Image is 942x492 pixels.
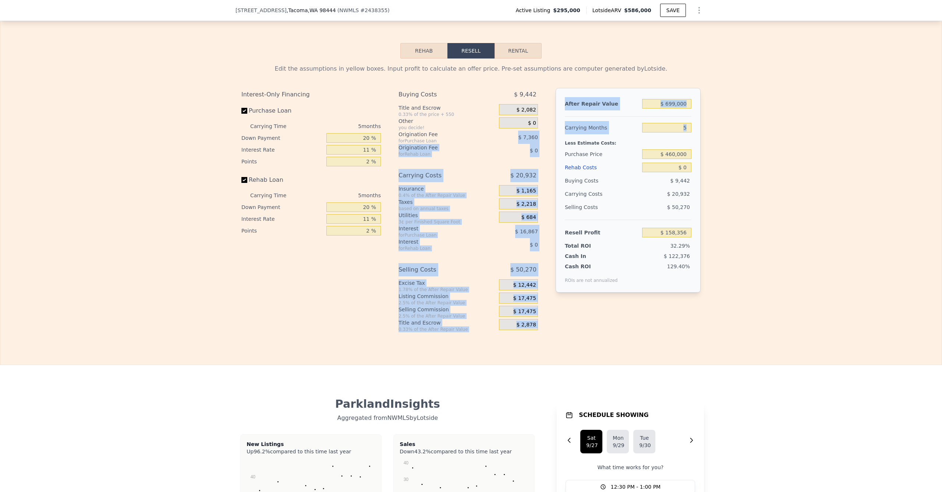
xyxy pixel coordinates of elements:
span: $ 20,932 [510,169,536,182]
span: $ 50,270 [510,263,536,276]
span: $ 20,932 [667,191,690,197]
p: What time works for you? [566,464,695,471]
span: $ 684 [521,214,536,221]
button: Sat9/27 [580,430,602,453]
span: $ 2,218 [516,201,536,208]
div: Interest Rate [241,213,323,225]
div: Purchase Price [565,148,639,161]
div: Sat [586,434,596,442]
div: Other [399,117,496,125]
span: , WA 98444 [308,7,336,13]
div: Carrying Time [250,190,298,201]
div: Origination Fee [399,144,481,151]
input: Rehab Loan [241,177,247,183]
div: Down Payment [241,201,323,213]
span: $ 16,867 [515,229,538,234]
div: 0.33% of the After Repair Value [399,326,496,332]
div: Total ROI [565,242,611,249]
div: Edit the assumptions in yellow boxes. Input profit to calculate an offer price. Pre-set assumptio... [241,64,701,73]
span: # 2438355 [360,7,387,13]
div: Carrying Time [250,120,298,132]
div: 9/27 [586,442,596,449]
text: 30 [404,477,409,482]
div: Rehab Costs [565,161,639,174]
div: Cash ROI [565,263,618,270]
div: for Rehab Loan [399,245,481,251]
div: Interest Rate [241,144,323,156]
span: $ 0 [530,242,538,248]
div: Carrying Costs [399,169,481,182]
div: 9/29 [613,442,623,449]
div: Origination Fee [399,131,481,138]
div: Aggregated from NWMLS by Lotside [241,411,534,422]
div: Buying Costs [565,174,639,187]
div: Sales [400,440,528,448]
span: $ 0 [530,148,538,153]
button: SAVE [660,4,686,17]
text: 40 [251,474,256,479]
div: Title and Escrow [399,319,496,326]
div: 0.33% of the price + 550 [399,112,496,117]
div: ROIs are not annualized [565,270,618,283]
div: Down compared to this time last year [400,448,528,452]
div: 5 months [301,120,381,132]
span: 12:30 PM - 1:00 PM [610,483,661,491]
div: 2.5% of the After Repair Value [399,300,496,306]
div: 3¢ per Finished Square Foot [399,219,496,225]
button: Resell [447,43,495,59]
div: ( ) [337,7,390,14]
div: Points [241,225,323,237]
span: Active Listing [516,7,553,14]
div: Less Estimate Costs: [565,134,691,148]
span: $ 2,878 [516,322,536,328]
span: $ 17,475 [513,295,536,302]
button: Rehab [400,43,447,59]
div: Listing Commission [399,293,496,300]
div: 9/30 [639,442,649,449]
span: 43.2% [414,449,431,454]
div: Utilities [399,212,496,219]
span: , Tacoma [287,7,336,14]
div: Buying Costs [399,88,481,101]
div: 2.5% of the After Repair Value [399,313,496,319]
span: $ 12,442 [513,282,536,289]
div: Mon [613,434,623,442]
span: 96.2% [254,449,270,454]
span: $ 17,475 [513,308,536,315]
div: Up compared to this time last year [247,448,375,452]
text: 40 [404,460,409,466]
span: $ 1,165 [516,188,536,194]
button: Tue9/30 [633,430,655,453]
div: Down Payment [241,132,323,144]
input: Purchase Loan [241,108,247,114]
span: NWMLS [339,7,359,13]
h1: SCHEDULE SHOWING [579,411,648,420]
div: you decide! [399,125,496,131]
div: Interest [399,238,481,245]
button: Show Options [692,3,706,18]
span: $ 2,082 [516,107,536,113]
span: $ 0 [528,120,536,127]
span: $ 50,270 [667,204,690,210]
div: Interest-Only Financing [241,88,381,101]
div: After Repair Value [565,97,639,110]
div: for Purchase Loan [399,138,481,144]
div: for Rehab Loan [399,151,481,157]
span: $295,000 [553,7,580,14]
div: Selling Costs [565,201,639,214]
div: Carrying Costs [565,187,611,201]
button: Rental [495,43,542,59]
div: Carrying Months [565,121,639,134]
div: New Listings [247,440,375,448]
span: $ 122,376 [664,253,690,259]
div: Cash In [565,252,611,260]
span: 129.40% [667,263,690,269]
span: Lotside ARV [592,7,624,14]
div: based on annual taxes [399,206,496,212]
div: Parkland Insights [241,397,534,411]
button: Mon9/29 [607,430,629,453]
span: [STREET_ADDRESS] [235,7,287,14]
div: 0.4% of the After Repair Value [399,192,496,198]
label: Purchase Loan [241,104,323,117]
div: Title and Escrow [399,104,496,112]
